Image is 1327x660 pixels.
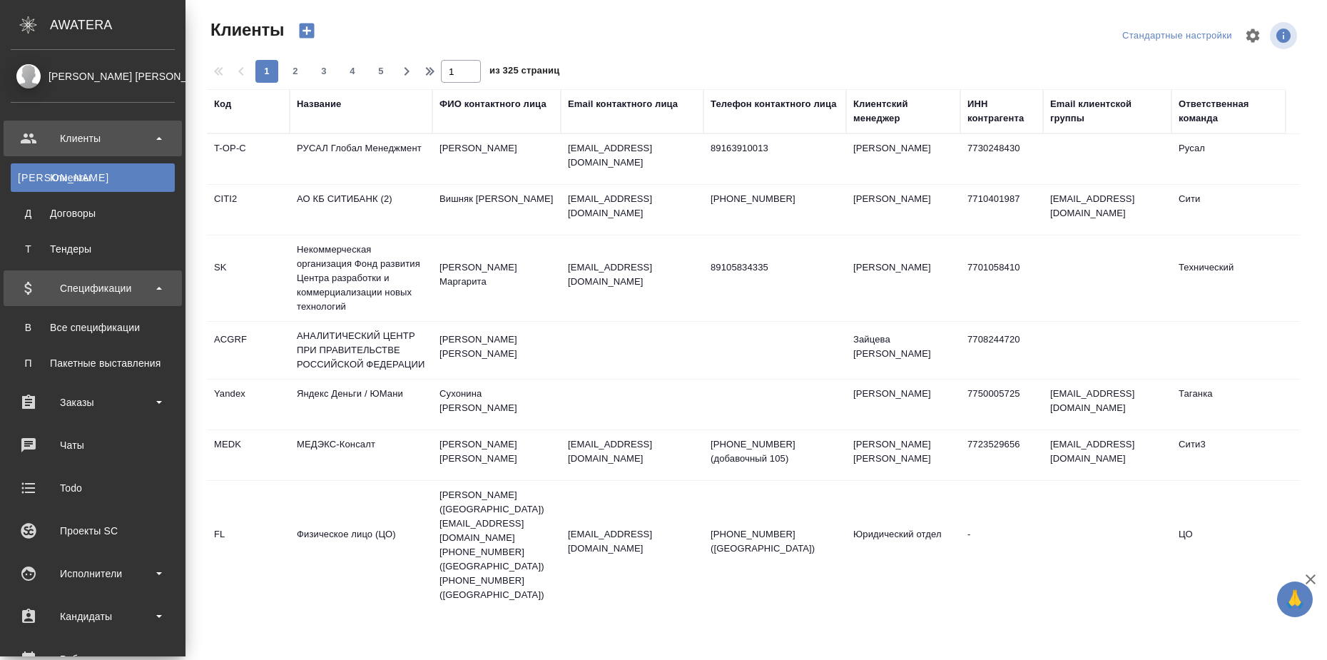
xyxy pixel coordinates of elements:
td: 7710401987 [960,185,1043,235]
span: из 325 страниц [489,62,559,83]
div: Чаты [11,435,175,456]
div: Проекты SC [11,520,175,542]
div: ФИО контактного лица [439,97,546,111]
td: MEDK [207,430,290,480]
td: Сити [1171,185,1286,235]
div: Клиенты [11,128,175,149]
td: 7708244720 [960,325,1043,375]
td: FL [207,520,290,570]
td: [EMAIL_ADDRESS][DOMAIN_NAME] [1043,185,1171,235]
td: [PERSON_NAME] ([GEOGRAPHIC_DATA]) [EMAIL_ADDRESS][DOMAIN_NAME] [PHONE_NUMBER] ([GEOGRAPHIC_DATA])... [432,481,561,609]
div: Пакетные выставления [18,356,168,370]
td: 7701058410 [960,253,1043,303]
div: Клиентский менеджер [853,97,953,126]
span: 🙏 [1283,584,1307,614]
a: Чаты [4,427,182,463]
td: Зайцева [PERSON_NAME] [846,325,960,375]
p: [EMAIL_ADDRESS][DOMAIN_NAME] [568,527,696,556]
td: [PERSON_NAME] [PERSON_NAME] [846,430,960,480]
a: ДДоговоры [11,199,175,228]
p: [PHONE_NUMBER] [711,192,839,206]
td: - [960,520,1043,570]
p: 89105834335 [711,260,839,275]
td: [PERSON_NAME] [PERSON_NAME] [432,325,561,375]
a: Проекты SC [4,513,182,549]
div: Заказы [11,392,175,413]
td: 7750005725 [960,380,1043,430]
a: [PERSON_NAME]Клиенты [11,163,175,192]
p: [EMAIL_ADDRESS][DOMAIN_NAME] [568,437,696,466]
span: Настроить таблицу [1236,19,1270,53]
div: split button [1119,25,1236,47]
button: 4 [341,60,364,83]
span: Посмотреть информацию [1270,22,1300,49]
a: Todo [4,470,182,506]
p: [EMAIL_ADDRESS][DOMAIN_NAME] [568,141,696,170]
p: [EMAIL_ADDRESS][DOMAIN_NAME] [568,260,696,289]
div: ИНН контрагента [967,97,1036,126]
td: Яндекс Деньги / ЮМани [290,380,432,430]
div: Email контактного лица [568,97,678,111]
td: МЕДЭКС-Консалт [290,430,432,480]
span: 3 [312,64,335,78]
p: [PHONE_NUMBER] ([GEOGRAPHIC_DATA]) [711,527,839,556]
td: Некоммерческая организация Фонд развития Центра разработки и коммерциализации новых технологий [290,235,432,321]
td: 7730248430 [960,134,1043,184]
td: [PERSON_NAME] [432,134,561,184]
p: [PHONE_NUMBER] (добавочный 105) [711,437,839,466]
div: Клиенты [18,171,168,185]
button: 5 [370,60,392,83]
button: 🙏 [1277,582,1313,617]
td: Сити3 [1171,430,1286,480]
td: ACGRF [207,325,290,375]
div: Название [297,97,341,111]
td: [PERSON_NAME] [846,134,960,184]
div: Спецификации [11,278,175,299]
div: Todo [11,477,175,499]
div: Все спецификации [18,320,168,335]
div: Тендеры [18,242,168,256]
td: ЦО [1171,520,1286,570]
td: [EMAIL_ADDRESS][DOMAIN_NAME] [1043,380,1171,430]
td: [PERSON_NAME] [846,380,960,430]
td: 7723529656 [960,430,1043,480]
td: Сухонина [PERSON_NAME] [432,380,561,430]
button: Создать [290,19,324,43]
a: ВВсе спецификации [11,313,175,342]
div: Код [214,97,231,111]
p: [EMAIL_ADDRESS][DOMAIN_NAME] [568,192,696,220]
span: 5 [370,64,392,78]
td: T-OP-C [207,134,290,184]
td: [PERSON_NAME] [PERSON_NAME] [432,430,561,480]
button: 2 [284,60,307,83]
div: Email клиентской группы [1050,97,1164,126]
a: ТТендеры [11,235,175,263]
td: SK [207,253,290,303]
td: АО КБ СИТИБАНК (2) [290,185,432,235]
td: [PERSON_NAME] [846,253,960,303]
div: AWATERA [50,11,185,39]
td: Технический [1171,253,1286,303]
td: Таганка [1171,380,1286,430]
span: 4 [341,64,364,78]
div: [PERSON_NAME] [PERSON_NAME] [11,68,175,84]
span: Клиенты [207,19,284,41]
div: Телефон контактного лица [711,97,837,111]
button: 3 [312,60,335,83]
td: [EMAIL_ADDRESS][DOMAIN_NAME] [1043,430,1171,480]
td: CITI2 [207,185,290,235]
td: Вишняк [PERSON_NAME] [432,185,561,235]
td: [PERSON_NAME] Маргарита [432,253,561,303]
td: Юридический отдел [846,520,960,570]
td: Физическое лицо (ЦО) [290,520,432,570]
span: 2 [284,64,307,78]
div: Ответственная команда [1179,97,1278,126]
a: ППакетные выставления [11,349,175,377]
td: Русал [1171,134,1286,184]
div: Исполнители [11,563,175,584]
div: Договоры [18,206,168,220]
td: Yandex [207,380,290,430]
td: АНАЛИТИЧЕСКИЙ ЦЕНТР ПРИ ПРАВИТЕЛЬСТВЕ РОССИЙСКОЙ ФЕДЕРАЦИИ [290,322,432,379]
div: Кандидаты [11,606,175,627]
p: 89163910013 [711,141,839,156]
